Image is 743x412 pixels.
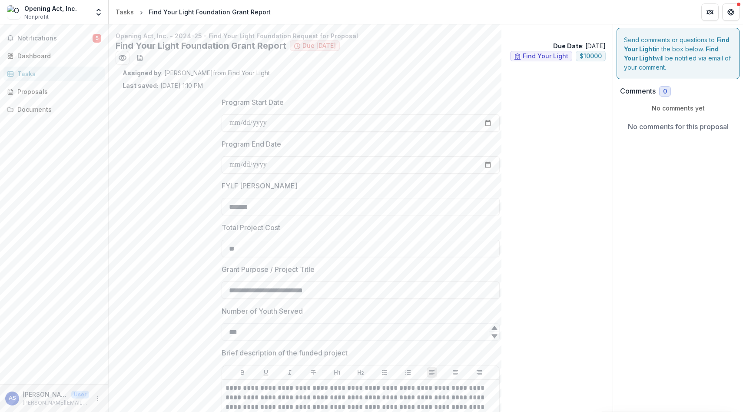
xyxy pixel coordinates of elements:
[222,181,298,191] p: FYLF [PERSON_NAME]
[116,7,134,17] div: Tasks
[3,102,105,117] a: Documents
[116,51,129,65] button: Preview 3c704912-b696-4150-a6d2-0fb87397d5b7.pdf
[17,105,98,114] div: Documents
[3,67,105,81] a: Tasks
[123,69,161,77] strong: Assigned by
[403,367,413,378] button: Ordered List
[93,3,105,21] button: Open entity switcher
[332,367,342,378] button: Heading 1
[17,69,98,78] div: Tasks
[722,3,740,21] button: Get Help
[628,121,729,132] p: No comments for this proposal
[355,367,366,378] button: Heading 2
[93,393,103,404] button: More
[553,42,582,50] strong: Due Date
[222,222,280,233] p: Total Project Cost
[116,31,606,40] p: Opening Act, Inc. - 2024-25 - Find Your Light Foundation Request for Proposal
[474,367,484,378] button: Align Right
[553,41,606,50] p: : [DATE]
[620,87,656,95] h2: Comments
[112,6,274,18] nav: breadcrumb
[9,395,16,401] div: Alexander Santiago-Jirau
[133,51,147,65] button: download-word-button
[450,367,461,378] button: Align Center
[112,6,137,18] a: Tasks
[17,51,98,60] div: Dashboard
[123,68,599,77] p: : [PERSON_NAME] from Find Your Light
[7,5,21,19] img: Opening Act, Inc.
[427,367,437,378] button: Align Left
[123,81,203,90] p: [DATE] 1:10 PM
[3,84,105,99] a: Proposals
[17,87,98,96] div: Proposals
[222,306,303,316] p: Number of Youth Served
[17,35,93,42] span: Notifications
[23,390,68,399] p: [PERSON_NAME]
[302,42,336,50] span: Due [DATE]
[222,97,284,107] p: Program Start Date
[116,40,286,51] h2: Find Your Light Foundation Grant Report
[261,367,271,378] button: Underline
[123,82,159,89] strong: Last saved:
[617,28,740,79] div: Send comments or questions to in the box below. will be notified via email of your comment.
[308,367,318,378] button: Strike
[580,53,602,60] span: $ 10000
[222,264,315,275] p: Grant Purpose / Project Title
[93,34,101,43] span: 5
[24,13,49,21] span: Nonprofit
[701,3,719,21] button: Partners
[620,104,736,113] p: No comments yet
[222,348,348,358] p: Brief description of the funded project
[24,4,77,13] div: Opening Act, Inc.
[285,367,295,378] button: Italicize
[3,31,105,45] button: Notifications5
[523,53,568,60] span: Find Your Light
[222,139,281,149] p: Program End Date
[379,367,390,378] button: Bullet List
[71,391,89,399] p: User
[149,7,271,17] div: Find Your Light Foundation Grant Report
[3,49,105,63] a: Dashboard
[237,367,248,378] button: Bold
[23,399,89,407] p: [PERSON_NAME][EMAIL_ADDRESS][DOMAIN_NAME]
[663,88,667,95] span: 0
